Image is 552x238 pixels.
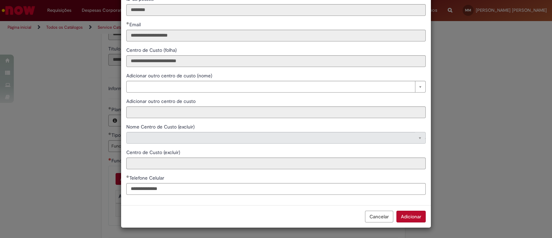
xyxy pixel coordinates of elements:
span: Somente leitura - Email [129,21,142,28]
span: Obrigatório Preenchido [126,22,129,25]
label: Adicionar outro centro de custo (nome) [126,72,214,79]
button: Cancelar [365,211,393,222]
input: Telefone Celular [126,183,426,195]
input: ID da pessoa [126,4,426,16]
a: Limpar campo Adicionar outro centro de custo (nome) [126,81,426,93]
span: Nome Centro de Custo (excluir) [126,124,196,130]
button: Adicionar [396,211,426,222]
span: Obrigatório Preenchido [126,175,129,178]
input: Adicionar outro centro de custo [126,106,426,118]
span: Somente leitura - Centro de Custo (excluir) [126,149,181,155]
label: Somente leitura - Email [126,21,142,28]
span: Somente leitura - Adicionar outro centro de custo [126,98,197,104]
a: Limpar campo Nome Centro de Custo (excluir) [126,132,426,144]
label: Somente leitura - Nome Centro de Custo (excluir) [126,123,196,130]
label: Somente leitura - Centro de Custo (folha) [126,47,178,54]
span: Somente leitura - Adicionar outro centro de custo (nome) [126,73,214,79]
input: Email [126,30,426,41]
span: Somente leitura - Centro de Custo (folha) [126,47,178,53]
span: Telefone Celular [129,175,166,181]
input: Centro de Custo (folha) [126,55,426,67]
input: Centro de Custo (excluir) [126,158,426,169]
